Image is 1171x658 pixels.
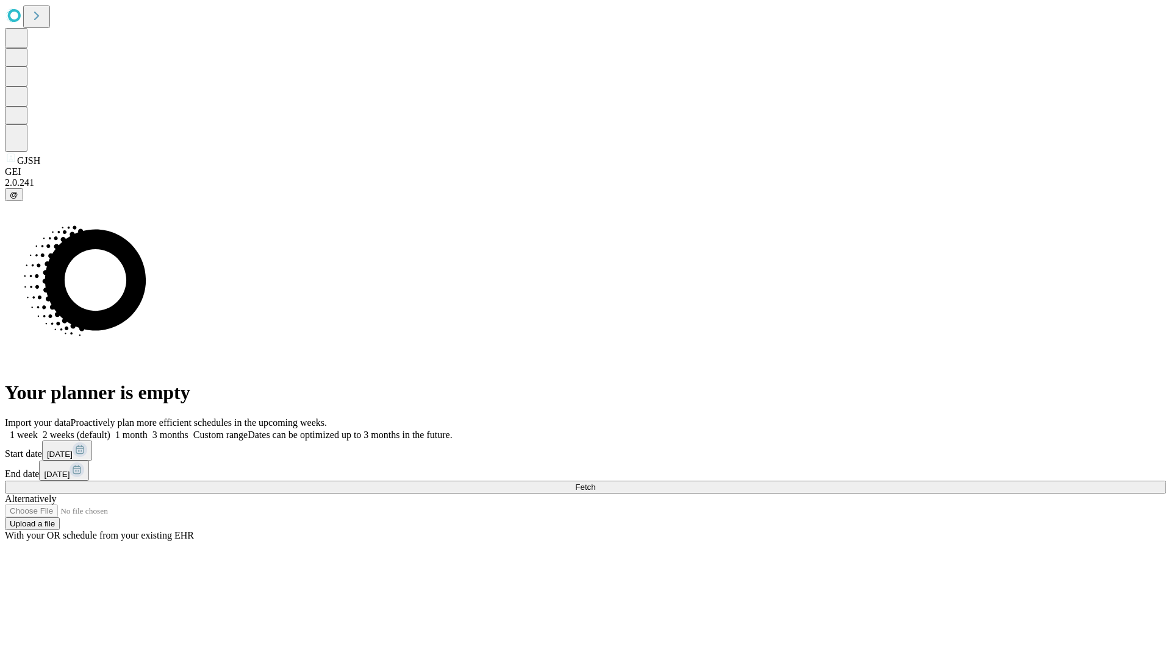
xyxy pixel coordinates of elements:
span: Alternatively [5,493,56,504]
span: With your OR schedule from your existing EHR [5,530,194,540]
button: [DATE] [42,440,92,461]
div: 2.0.241 [5,177,1166,188]
button: Fetch [5,481,1166,493]
span: Custom range [193,430,248,440]
span: 3 months [152,430,188,440]
div: GEI [5,166,1166,177]
span: Proactively plan more efficient schedules in the upcoming weeks. [71,417,327,428]
button: Upload a file [5,517,60,530]
span: Import your data [5,417,71,428]
button: @ [5,188,23,201]
span: [DATE] [44,470,70,479]
div: End date [5,461,1166,481]
button: [DATE] [39,461,89,481]
span: 1 week [10,430,38,440]
span: @ [10,190,18,199]
span: Dates can be optimized up to 3 months in the future. [248,430,452,440]
span: Fetch [575,483,595,492]
span: 2 weeks (default) [43,430,110,440]
span: 1 month [115,430,148,440]
h1: Your planner is empty [5,381,1166,404]
span: GJSH [17,155,40,166]
span: [DATE] [47,450,73,459]
div: Start date [5,440,1166,461]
